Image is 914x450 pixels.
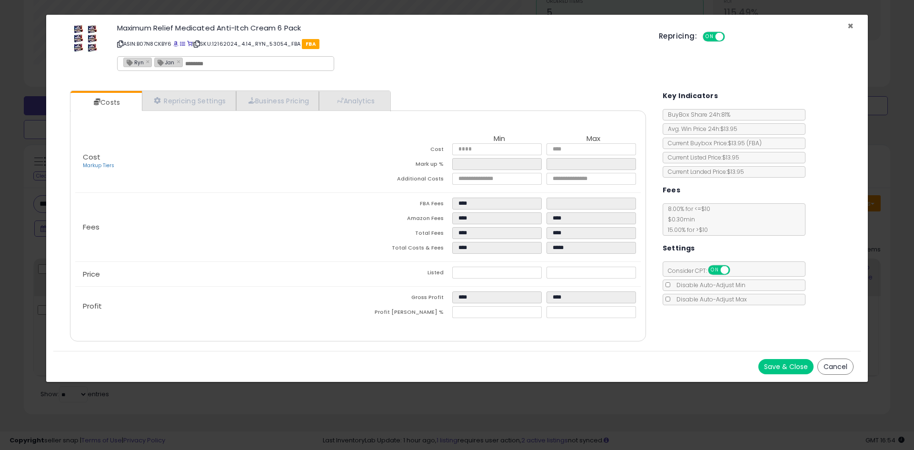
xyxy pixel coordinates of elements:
[847,19,854,33] span: ×
[142,91,236,110] a: Repricing Settings
[173,40,179,48] a: BuyBox page
[704,33,715,41] span: ON
[663,184,681,196] h5: Fees
[663,125,737,133] span: Avg. Win Price 24h: $13.95
[672,295,747,303] span: Disable Auto-Adjust Max
[75,153,358,170] p: Cost
[663,242,695,254] h5: Settings
[75,223,358,231] p: Fees
[358,267,452,281] td: Listed
[302,39,319,49] span: FBA
[663,168,744,176] span: Current Landed Price: $13.95
[155,58,174,66] span: Jan
[746,139,762,147] span: ( FBA )
[663,139,762,147] span: Current Buybox Price:
[663,110,730,119] span: BuyBox Share 24h: 81%
[358,291,452,306] td: Gross Profit
[75,270,358,278] p: Price
[319,91,389,110] a: Analytics
[659,32,697,40] h5: Repricing:
[358,143,452,158] td: Cost
[728,139,762,147] span: $13.95
[663,215,695,223] span: $0.30 min
[358,242,452,257] td: Total Costs & Fees
[728,266,744,274] span: OFF
[75,302,358,310] p: Profit
[663,205,710,234] span: 8.00 % for <= $10
[177,57,182,66] a: ×
[358,173,452,188] td: Additional Costs
[358,198,452,212] td: FBA Fees
[124,58,144,66] span: Ryn
[724,33,739,41] span: OFF
[758,359,814,374] button: Save & Close
[72,24,98,53] img: 51iywcUgeHL._SL60_.jpg
[663,153,739,161] span: Current Listed Price: $13.95
[546,135,641,143] th: Max
[180,40,185,48] a: All offer listings
[663,226,708,234] span: 15.00 % for > $10
[672,281,745,289] span: Disable Auto-Adjust Min
[187,40,192,48] a: Your listing only
[70,93,141,112] a: Costs
[358,227,452,242] td: Total Fees
[358,212,452,227] td: Amazon Fees
[709,266,721,274] span: ON
[358,306,452,321] td: Profit [PERSON_NAME] %
[358,158,452,173] td: Mark up %
[83,162,114,169] a: Markup Tiers
[146,57,152,66] a: ×
[117,24,645,31] h3: Maximum Relief Medicated Anti-Itch Cream 6 Pack
[817,359,854,375] button: Cancel
[663,267,743,275] span: Consider CPT:
[117,36,645,51] p: ASIN: B07N8CKBY6 | SKU: 12162024_4.14_RYN_53054_FBA
[452,135,546,143] th: Min
[236,91,319,110] a: Business Pricing
[663,90,718,102] h5: Key Indicators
